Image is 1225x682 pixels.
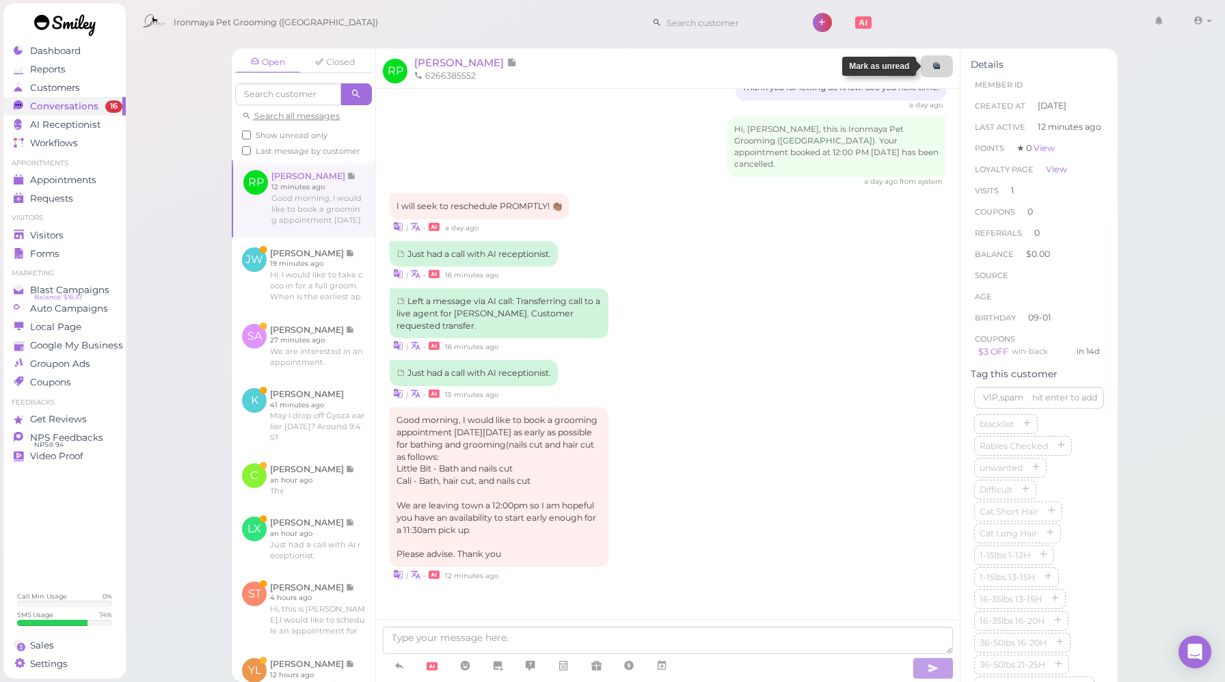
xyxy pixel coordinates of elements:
[3,42,126,60] a: Dashboard
[3,398,126,407] li: Feedbacks
[3,636,126,655] a: Sales
[406,342,408,351] i: |
[977,572,1038,582] span: 1-15lbs 13-15H
[975,271,1008,280] span: Source
[975,80,1023,90] span: Member ID
[390,567,946,582] div: •
[34,439,64,450] span: NPS® 94
[975,334,1015,344] span: Coupons
[977,659,1048,670] span: 36-50lbs 21-25H
[1038,121,1101,133] span: 12 minutes ago
[30,432,103,444] span: NPS Feedbacks
[977,594,1045,604] span: 16-35lbs 13-15H
[1046,164,1067,174] a: View
[3,134,126,152] a: Workflows
[977,638,1049,648] span: 36-50lbs 16-20H
[662,12,794,33] input: Search customer
[445,342,498,351] span: 08/19/2025 09:16am
[977,463,1025,473] span: unwanted
[1034,143,1055,153] a: View
[977,550,1033,560] span: 1-15lbs 1-12H
[975,292,992,301] span: age
[971,307,1107,329] li: 09-01
[411,70,479,82] li: 6266385552
[390,288,608,339] div: Left a message via AI call: Transferring call to a live agent for [PERSON_NAME]. Customer request...
[30,82,80,94] span: Customers
[302,52,368,72] a: Closed
[3,60,126,79] a: Reports
[3,245,126,263] a: Forms
[1179,636,1211,668] div: Open Intercom Messenger
[30,303,108,314] span: Auto Campaigns
[445,223,479,232] span: 08/18/2025 10:32am
[99,610,112,619] div: 74 %
[971,201,1107,223] li: 0
[3,318,126,336] a: Local Page
[103,592,112,601] div: 0 %
[30,658,68,670] span: Settings
[242,111,340,121] a: Search all messages
[727,117,946,177] div: Hi, [PERSON_NAME], this is Ironmaya Pet Grooming ([GEOGRAPHIC_DATA]). Your appointment booked at ...
[977,419,1017,429] span: blacklist
[3,299,126,318] a: Auto Campaigns
[1017,143,1055,153] span: ★ 0
[445,271,498,279] span: 08/19/2025 09:16am
[3,336,126,355] a: Google My Business
[30,248,59,260] span: Forms
[977,506,1041,517] span: Cat Short Hair
[34,292,83,303] span: Balance: $16.37
[977,616,1047,626] span: 16-35lbs 16-20H
[30,64,66,75] span: Reports
[174,3,378,42] span: Ironmaya Pet Grooming ([GEOGRAPHIC_DATA])
[445,571,498,580] span: 08/19/2025 09:20am
[3,189,126,208] a: Requests
[256,131,327,140] span: Show unread only
[30,321,81,333] span: Local Page
[3,281,126,299] a: Blast Campaigns Balance: $16.37
[977,441,1051,451] span: Rabies Checked
[975,228,1022,238] span: Referrals
[445,390,498,399] span: 08/19/2025 09:17am
[242,146,251,155] input: Last message by customer
[105,100,122,113] span: 16
[975,144,1004,153] span: Points
[909,100,943,109] span: 08/18/2025 10:31am
[971,222,1107,244] li: 0
[406,390,408,399] i: |
[971,368,1107,380] div: Tag this customer
[30,377,71,388] span: Coupons
[977,485,1015,495] span: Difficult
[30,174,96,186] span: Appointments
[390,360,558,386] div: Just had a call with AI receptionist.
[975,249,1016,259] span: Balance
[406,271,408,279] i: |
[30,284,109,296] span: Blast Campaigns
[390,407,608,567] div: Good morning, I would like to book a grooming appointment [DATE][DATE] as early as possible for b...
[30,137,78,149] span: Workflows
[978,346,1008,357] a: $3 OFF
[30,100,98,112] span: Conversations
[974,387,1104,409] input: VIP,spam
[30,413,87,425] span: Get Reviews
[975,101,1025,111] span: Created At
[390,193,569,219] div: I will seek to reschedule PROMPTLY! 👏🏽
[30,193,73,204] span: Requests
[977,528,1040,538] span: Cat Long Hair
[414,56,507,69] span: [PERSON_NAME]
[390,219,946,234] div: •
[1032,392,1097,404] div: hit enter to add
[3,355,126,373] a: Groupon Ads
[406,571,408,580] i: |
[30,450,83,462] span: Video Proof
[3,447,126,465] a: Video Proof
[256,146,360,156] span: Last message by customer
[390,338,946,353] div: •
[1077,346,1100,358] div: Expires at2025-09-01 11:59pm
[242,131,251,139] input: Show unread only
[1038,100,1066,112] span: [DATE]
[30,340,123,351] span: Google My Business
[30,119,100,131] span: AI Receptionist
[3,115,126,134] a: AI Receptionist
[864,177,900,186] span: 08/18/2025 10:31am
[3,171,126,189] a: Appointments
